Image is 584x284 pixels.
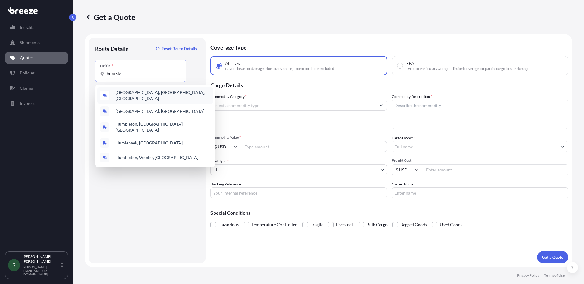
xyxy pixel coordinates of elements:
[392,187,568,198] input: Enter name
[310,220,323,229] span: Fragile
[422,164,568,175] input: Enter amount
[210,94,247,100] label: Commodity Category
[544,273,565,278] p: Terms of Use
[336,220,354,229] span: Livestock
[376,100,387,111] button: Show suggestions
[20,85,33,91] p: Claims
[213,167,220,173] span: LTL
[116,154,198,161] span: Humbleton, Wooler, [GEOGRAPHIC_DATA]
[116,108,204,114] span: [GEOGRAPHIC_DATA], [GEOGRAPHIC_DATA]
[20,100,35,106] p: Invoices
[210,181,241,187] label: Booking Reference
[392,135,415,141] label: Cargo Owner
[210,75,568,94] p: Cargo Details
[95,85,215,167] div: Show suggestions
[210,187,387,198] input: Your internal reference
[210,38,568,56] p: Coverage Type
[116,121,210,133] span: Humbleton, [GEOGRAPHIC_DATA], [GEOGRAPHIC_DATA]
[12,262,16,268] span: S
[392,158,568,163] span: Freight Cost
[400,220,427,229] span: Bagged Goods
[210,210,568,215] p: Special Conditions
[225,60,240,66] span: All risks
[23,265,60,276] p: [PERSON_NAME][EMAIL_ADDRESS][DOMAIN_NAME]
[542,254,563,260] p: Get a Quote
[161,46,197,52] p: Reset Route Details
[517,273,539,278] p: Privacy Policy
[116,89,210,102] span: [GEOGRAPHIC_DATA], [GEOGRAPHIC_DATA], [GEOGRAPHIC_DATA]
[392,94,432,100] label: Commodity Description
[392,181,413,187] label: Carrier Name
[116,140,182,146] span: Humlebaek, [GEOGRAPHIC_DATA]
[20,55,33,61] p: Quotes
[440,220,462,229] span: Used Goods
[107,71,179,77] input: Origin
[100,64,113,68] div: Origin
[23,254,60,264] p: [PERSON_NAME] [PERSON_NAME]
[20,24,34,30] p: Insights
[406,66,529,71] span: "Free of Particular Average" - limited coverage for partial cargo loss or damage
[210,135,387,140] span: Commodity Value
[211,100,376,111] input: Select a commodity type
[218,220,239,229] span: Hazardous
[20,40,40,46] p: Shipments
[20,70,35,76] p: Policies
[406,60,414,66] span: FPA
[95,45,128,52] p: Route Details
[557,141,568,152] button: Show suggestions
[392,141,557,152] input: Full name
[367,220,388,229] span: Bulk Cargo
[85,12,135,22] p: Get a Quote
[225,66,334,71] span: Covers losses or damages due to any cause, except for those excluded
[210,158,229,164] span: Load Type
[241,141,387,152] input: Type amount
[252,220,297,229] span: Temperature Controlled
